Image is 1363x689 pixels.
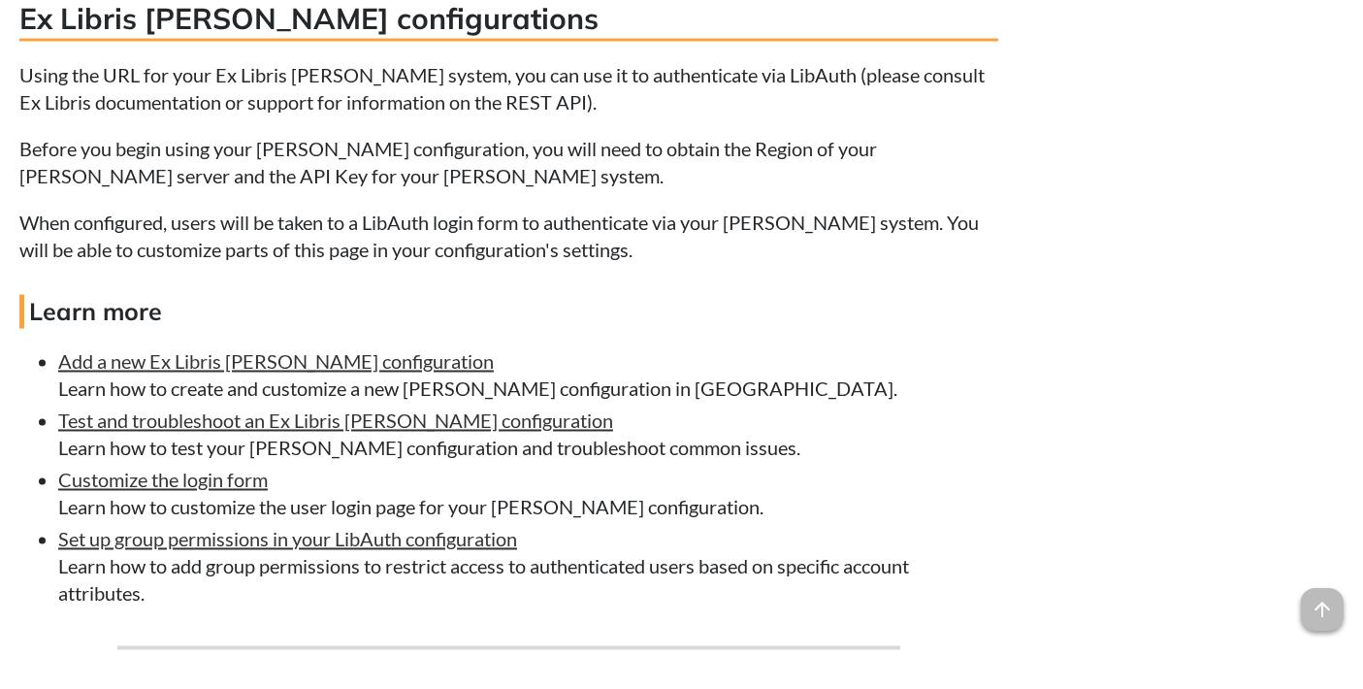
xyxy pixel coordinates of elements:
[58,467,998,521] li: Learn how to customize the user login page for your [PERSON_NAME] configuration.
[58,528,517,551] a: Set up group permissions in your LibAuth configuration
[58,350,494,374] a: Add a new Ex Libris [PERSON_NAME] configuration
[58,526,998,607] li: Learn how to add group permissions to restrict access to authenticated users based on specific ac...
[58,408,998,462] li: Learn how to test your [PERSON_NAME] configuration and troubleshoot common issues.
[19,135,998,189] p: Before you begin using your [PERSON_NAME] configuration, you will need to obtain the Region of yo...
[58,469,268,492] a: Customize the login form
[19,209,998,263] p: When configured, users will be taken to a LibAuth login form to authenticate via your [PERSON_NAM...
[1301,590,1344,613] a: arrow_upward
[1301,588,1344,631] span: arrow_upward
[19,295,998,329] h4: Learn more
[58,348,998,403] li: Learn how to create and customize a new [PERSON_NAME] configuration in [GEOGRAPHIC_DATA].
[19,61,998,115] p: Using the URL for your Ex Libris [PERSON_NAME] system, you can use it to authenticate via LibAuth...
[58,410,613,433] a: Test and troubleshoot an Ex Libris [PERSON_NAME] configuration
